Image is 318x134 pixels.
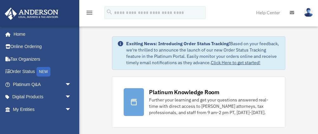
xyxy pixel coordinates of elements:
div: Platinum Knowledge Room [149,88,219,96]
span: arrow_drop_down [65,78,78,91]
img: Anderson Advisors Platinum Portal [3,8,60,20]
a: Order StatusNEW [4,65,81,78]
div: Based on your feedback, we're thrilled to announce the launch of our new Order Status Tracking fe... [126,40,280,66]
span: arrow_drop_down [65,91,78,104]
a: menu [86,11,93,16]
a: Platinum Q&Aarrow_drop_down [4,78,81,91]
div: Further your learning and get your questions answered real-time with direct access to [PERSON_NAM... [149,97,273,116]
i: search [106,9,113,15]
span: arrow_drop_down [65,103,78,116]
a: Digital Productsarrow_drop_down [4,91,81,103]
a: My Entitiesarrow_drop_down [4,103,81,116]
a: Click Here to get started! [211,60,260,65]
a: Platinum Knowledge Room Further your learning and get your questions answered real-time with dire... [112,76,285,128]
i: menu [86,9,93,16]
div: NEW [36,67,50,76]
a: Home [4,28,78,40]
a: Tax Organizers [4,53,81,65]
a: Online Ordering [4,40,81,53]
strong: Exciting News: Introducing Order Status Tracking! [126,41,230,46]
img: User Pic [304,8,313,17]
